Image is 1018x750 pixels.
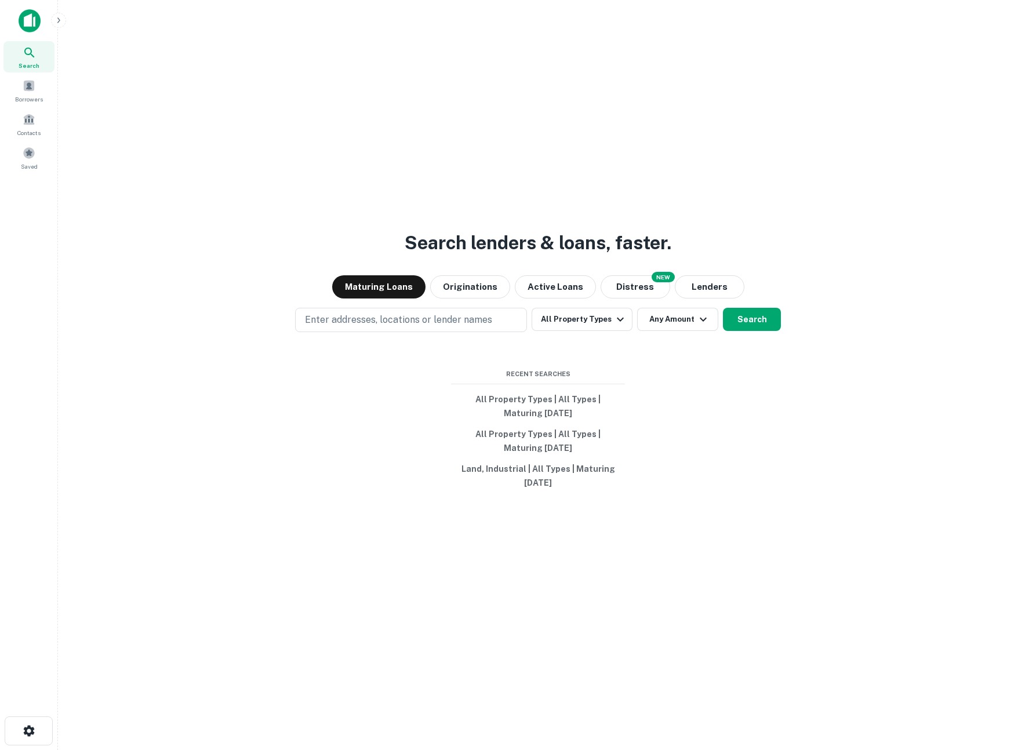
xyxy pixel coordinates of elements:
button: Lenders [675,275,744,298]
button: All Property Types | All Types | Maturing [DATE] [451,389,625,424]
h3: Search lenders & loans, faster. [405,229,671,257]
p: Enter addresses, locations or lender names [305,313,492,327]
span: Recent Searches [451,369,625,379]
button: Search distressed loans with lien and other non-mortgage details. [601,275,670,298]
span: Saved [21,162,38,171]
div: NEW [652,272,675,282]
button: Enter addresses, locations or lender names [295,308,527,332]
button: Land, Industrial | All Types | Maturing [DATE] [451,458,625,493]
span: Search [19,61,39,70]
button: Originations [430,275,510,298]
a: Search [3,41,54,72]
button: Active Loans [515,275,596,298]
button: Any Amount [637,308,718,331]
a: Borrowers [3,75,54,106]
button: All Property Types [532,308,632,331]
button: Search [723,308,781,331]
a: Saved [3,142,54,173]
button: All Property Types | All Types | Maturing [DATE] [451,424,625,458]
a: Contacts [3,108,54,140]
iframe: Chat Widget [960,657,1018,713]
button: Maturing Loans [332,275,426,298]
span: Borrowers [15,94,43,104]
span: Contacts [17,128,41,137]
img: capitalize-icon.png [19,9,41,32]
